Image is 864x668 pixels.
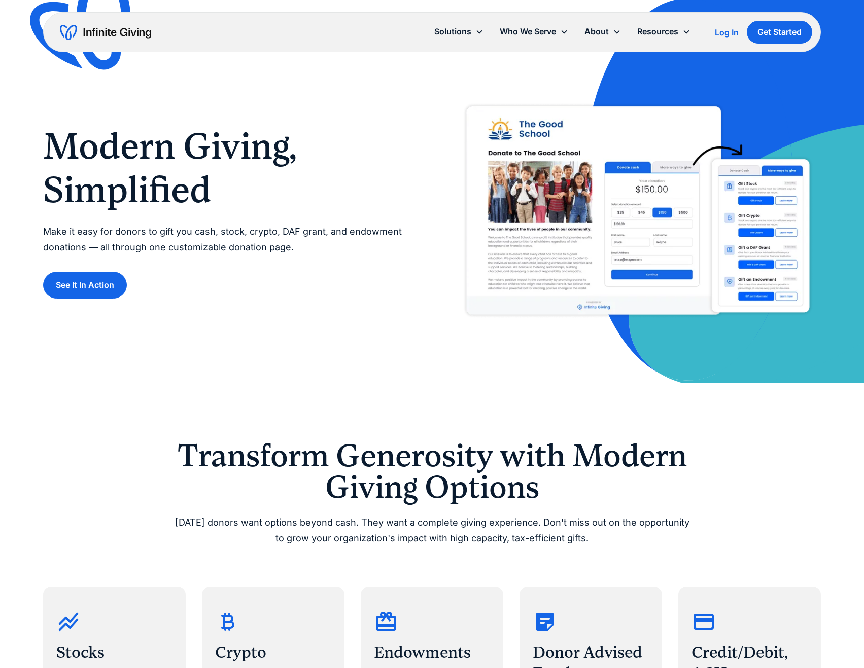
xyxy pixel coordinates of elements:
div: Resources [629,21,699,43]
h3: Crypto [215,642,331,663]
a: Log In [715,26,739,39]
a: home [60,24,151,41]
div: Solutions [426,21,492,43]
p: Make it easy for donors to gift you cash, stock, crypto, DAF grant, and endowment donations — all... [43,224,411,255]
h3: Endowments [374,642,490,663]
div: Resources [637,25,678,39]
h3: Stocks [56,642,172,663]
div: Log In [715,28,739,36]
h2: Transform Generosity with Modern Giving Options [172,440,692,503]
div: Who We Serve [492,21,576,43]
div: About [584,25,609,39]
h1: Modern Giving, Simplified [43,125,411,212]
div: Solutions [434,25,471,39]
div: About [576,21,629,43]
a: See It In Action [43,272,127,299]
div: Who We Serve [500,25,556,39]
a: Get Started [747,21,812,44]
p: [DATE] donors want options beyond cash. They want a complete giving experience. Don't miss out on... [172,515,692,546]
